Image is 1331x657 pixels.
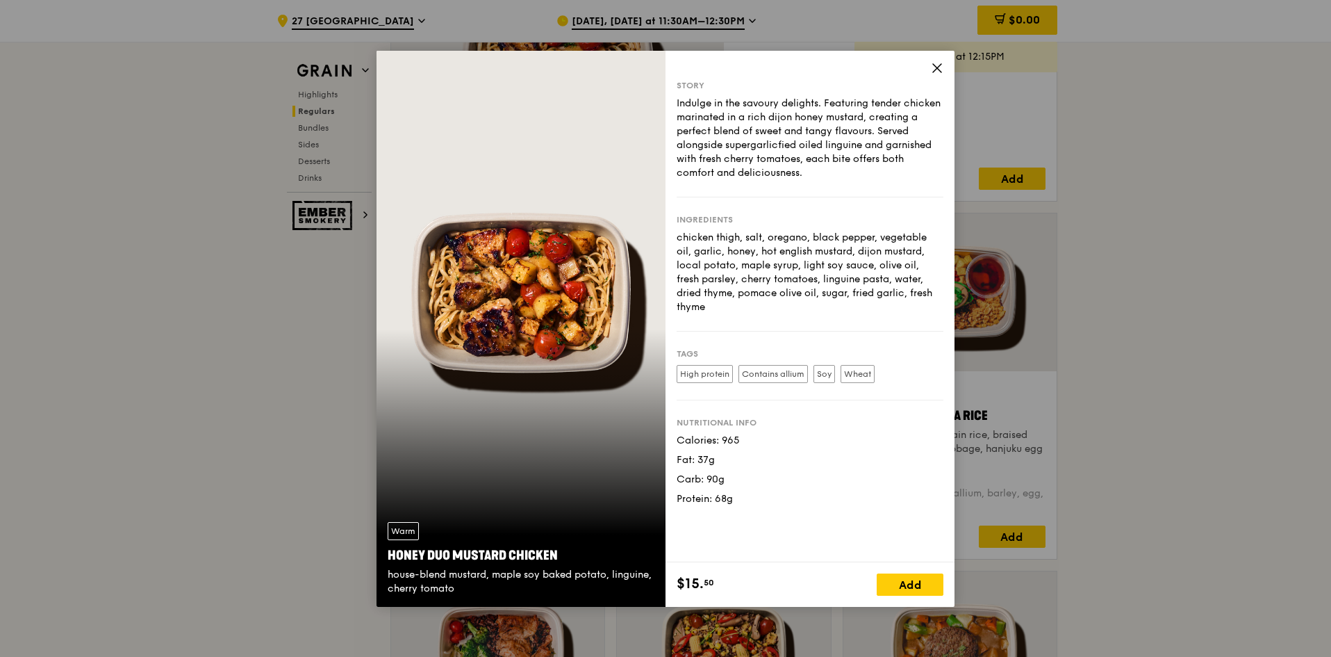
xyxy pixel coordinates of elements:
div: Indulge in the savoury delights. Featuring tender chicken marinated in a rich dijon honey mustard... [677,97,943,180]
div: Honey Duo Mustard Chicken [388,546,654,565]
div: chicken thigh, salt, oregano, black pepper, vegetable oil, garlic, honey, hot english mustard, di... [677,231,943,314]
span: $15. [677,574,704,594]
div: Tags [677,348,943,359]
span: 50 [704,577,714,588]
div: Add [877,574,943,596]
div: Warm [388,522,419,540]
div: Carb: 90g [677,473,943,487]
div: Fat: 37g [677,453,943,467]
div: house-blend mustard, maple soy baked potato, linguine, cherry tomato [388,568,654,596]
label: Wheat [841,365,875,383]
div: Protein: 68g [677,492,943,506]
div: Calories: 965 [677,434,943,448]
div: Story [677,80,943,91]
label: High protein [677,365,733,383]
label: Soy [813,365,835,383]
div: Nutritional info [677,417,943,428]
div: Ingredients [677,214,943,225]
label: Contains allium [738,365,808,383]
